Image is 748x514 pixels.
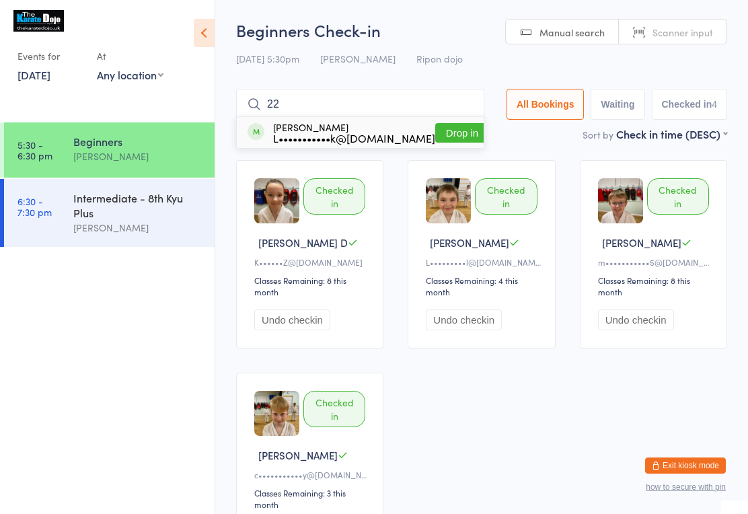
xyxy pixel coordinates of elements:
[303,178,365,215] div: Checked in
[254,309,330,330] button: Undo checkin
[507,89,585,120] button: All Bookings
[273,133,435,143] div: L•••••••••••k@[DOMAIN_NAME]
[602,235,681,250] span: [PERSON_NAME]
[17,45,83,67] div: Events for
[254,487,369,510] div: Classes Remaining: 3 this month
[17,139,52,161] time: 5:30 - 6:30 pm
[236,89,484,120] input: Search
[591,89,644,120] button: Waiting
[598,178,643,223] img: image1740487214.png
[430,235,509,250] span: [PERSON_NAME]
[254,256,369,268] div: K••••••Z@[DOMAIN_NAME]
[475,178,537,215] div: Checked in
[598,274,713,297] div: Classes Remaining: 8 this month
[258,235,348,250] span: [PERSON_NAME] D
[97,45,163,67] div: At
[426,178,471,223] img: image1740486941.png
[320,52,396,65] span: [PERSON_NAME]
[426,274,541,297] div: Classes Remaining: 4 this month
[616,126,727,141] div: Check in time (DESC)
[652,89,728,120] button: Checked in4
[539,26,605,39] span: Manual search
[254,469,369,480] div: c•••••••••••y@[DOMAIN_NAME]
[416,52,463,65] span: Ripon dojo
[73,149,203,164] div: [PERSON_NAME]
[97,67,163,82] div: Any location
[435,123,489,143] button: Drop in
[17,67,50,82] a: [DATE]
[73,220,203,235] div: [PERSON_NAME]
[426,309,502,330] button: Undo checkin
[583,128,613,141] label: Sort by
[254,391,299,436] img: image1741005841.png
[426,256,541,268] div: L•••••••••l@[DOMAIN_NAME]
[73,190,203,220] div: Intermediate - 8th Kyu Plus
[598,256,713,268] div: m•••••••••••5@[DOMAIN_NAME]
[647,178,709,215] div: Checked in
[4,122,215,178] a: 5:30 -6:30 pmBeginners[PERSON_NAME]
[4,179,215,247] a: 6:30 -7:30 pmIntermediate - 8th Kyu Plus[PERSON_NAME]
[303,391,365,427] div: Checked in
[13,10,64,32] img: The karate dojo
[258,448,338,462] span: [PERSON_NAME]
[712,99,717,110] div: 4
[646,482,726,492] button: how to secure with pin
[254,274,369,297] div: Classes Remaining: 8 this month
[598,309,674,330] button: Undo checkin
[645,457,726,474] button: Exit kiosk mode
[73,134,203,149] div: Beginners
[236,19,727,41] h2: Beginners Check-in
[652,26,713,39] span: Scanner input
[17,196,52,217] time: 6:30 - 7:30 pm
[254,178,299,223] img: image1740487236.png
[236,52,299,65] span: [DATE] 5:30pm
[273,122,435,143] div: [PERSON_NAME]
